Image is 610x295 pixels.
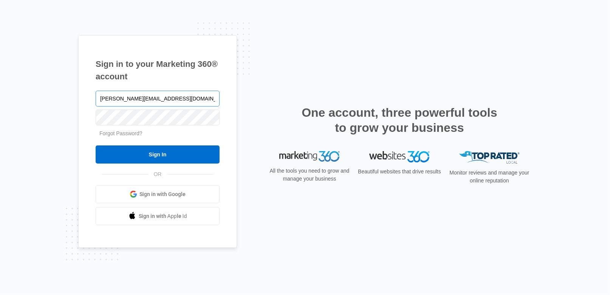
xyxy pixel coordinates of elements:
p: All the tools you need to grow and manage your business [267,167,352,183]
h1: Sign in to your Marketing 360® account [96,58,220,83]
img: Top Rated Local [459,151,520,164]
a: Sign in with Google [96,185,220,203]
p: Beautiful websites that drive results [357,168,442,176]
img: Marketing 360 [279,151,340,162]
span: Sign in with Google [140,190,186,198]
a: Forgot Password? [99,130,142,136]
span: Sign in with Apple Id [139,212,187,220]
input: Email [96,91,220,107]
input: Sign In [96,145,220,164]
span: OR [149,170,167,178]
p: Monitor reviews and manage your online reputation [447,169,532,185]
img: Websites 360 [369,151,430,162]
h2: One account, three powerful tools to grow your business [299,105,500,135]
a: Sign in with Apple Id [96,207,220,225]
